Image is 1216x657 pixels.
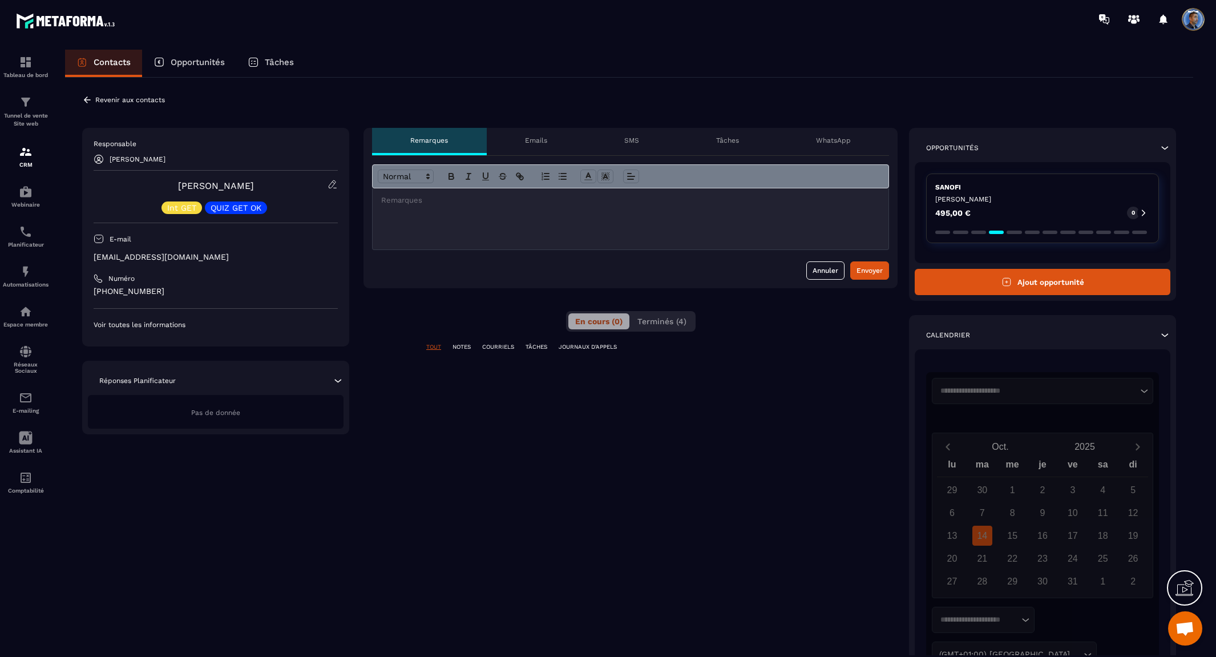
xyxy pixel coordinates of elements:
p: TÂCHES [526,343,547,351]
img: accountant [19,471,33,485]
a: automationsautomationsEspace membre [3,296,49,336]
p: Tâches [716,136,739,145]
p: 0 [1132,209,1135,217]
a: social-networksocial-networkRéseaux Sociaux [3,336,49,382]
img: formation [19,95,33,109]
p: Espace membre [3,321,49,328]
a: [PERSON_NAME] [178,180,254,191]
p: Tunnel de vente Site web [3,112,49,128]
p: Opportunités [926,143,979,152]
a: formationformationCRM [3,136,49,176]
p: Remarques [410,136,448,145]
p: Réseaux Sociaux [3,361,49,374]
a: Tâches [236,50,305,77]
img: email [19,391,33,405]
a: accountantaccountantComptabilité [3,462,49,502]
p: WhatsApp [816,136,851,145]
img: scheduler [19,225,33,239]
img: social-network [19,345,33,358]
p: Voir toutes les informations [94,320,338,329]
p: JOURNAUX D'APPELS [559,343,617,351]
p: 495,00 € [935,209,971,217]
img: automations [19,265,33,279]
img: automations [19,305,33,319]
img: automations [19,185,33,199]
p: SANOFI [935,183,1150,192]
p: SMS [624,136,639,145]
a: Assistant IA [3,422,49,462]
p: Comptabilité [3,487,49,494]
p: [EMAIL_ADDRESS][DOMAIN_NAME] [94,252,338,263]
a: emailemailE-mailing [3,382,49,422]
button: En cours (0) [568,313,629,329]
button: Envoyer [850,261,889,280]
p: Int GET [167,204,196,212]
button: Ajout opportunité [915,269,1170,295]
img: logo [16,10,119,31]
button: Terminés (4) [631,313,693,329]
p: COURRIELS [482,343,514,351]
button: Annuler [806,261,845,280]
p: [PERSON_NAME] [110,155,165,163]
a: formationformationTableau de bord [3,47,49,87]
p: Réponses Planificateur [99,376,176,385]
a: Opportunités [142,50,236,77]
p: Opportunités [171,57,225,67]
a: automationsautomationsAutomatisations [3,256,49,296]
p: Planificateur [3,241,49,248]
p: Automatisations [3,281,49,288]
span: En cours (0) [575,317,623,326]
a: Contacts [65,50,142,77]
p: E-mailing [3,408,49,414]
p: QUIZ GET OK [211,204,261,212]
div: Ouvrir le chat [1168,611,1202,646]
p: Contacts [94,57,131,67]
p: E-mail [110,235,131,244]
p: Assistant IA [3,448,49,454]
div: Envoyer [857,265,883,276]
p: Emails [525,136,547,145]
p: [PERSON_NAME] [935,195,1150,204]
img: formation [19,55,33,69]
p: [PHONE_NUMBER] [94,286,338,297]
img: formation [19,145,33,159]
p: Calendrier [926,330,970,340]
p: CRM [3,162,49,168]
span: Pas de donnée [191,409,240,417]
p: Tableau de bord [3,72,49,78]
p: NOTES [453,343,471,351]
p: TOUT [426,343,441,351]
a: automationsautomationsWebinaire [3,176,49,216]
a: schedulerschedulerPlanificateur [3,216,49,256]
p: Revenir aux contacts [95,96,165,104]
p: Numéro [108,274,135,283]
a: formationformationTunnel de vente Site web [3,87,49,136]
span: Terminés (4) [637,317,686,326]
p: Webinaire [3,201,49,208]
p: Responsable [94,139,338,148]
p: Tâches [265,57,294,67]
